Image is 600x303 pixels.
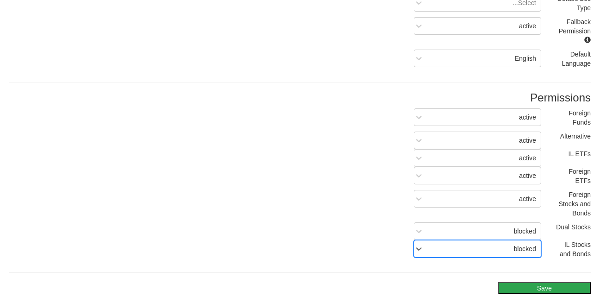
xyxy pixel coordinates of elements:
button: Save [498,282,591,294]
div: English [515,54,536,63]
p: Foreign ETFs [555,167,591,185]
div: active [519,171,536,180]
p: Fallback Permission [555,17,591,45]
p: Foreign Funds [555,108,591,127]
div: blocked [514,227,536,236]
h3: Permissions [9,92,591,104]
p: Dual Stocks [555,222,591,232]
p: Default Language [555,50,591,68]
p: Alternative [555,132,591,141]
div: active [519,113,536,122]
div: active [519,153,536,163]
div: blocked [514,244,536,253]
p: IL ETFs [555,149,591,158]
div: active [519,21,536,31]
p: IL Stocks and Bonds [555,240,591,259]
div: active [519,136,536,145]
p: Foreign Stocks and Bonds [555,190,591,218]
div: active [519,194,536,203]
